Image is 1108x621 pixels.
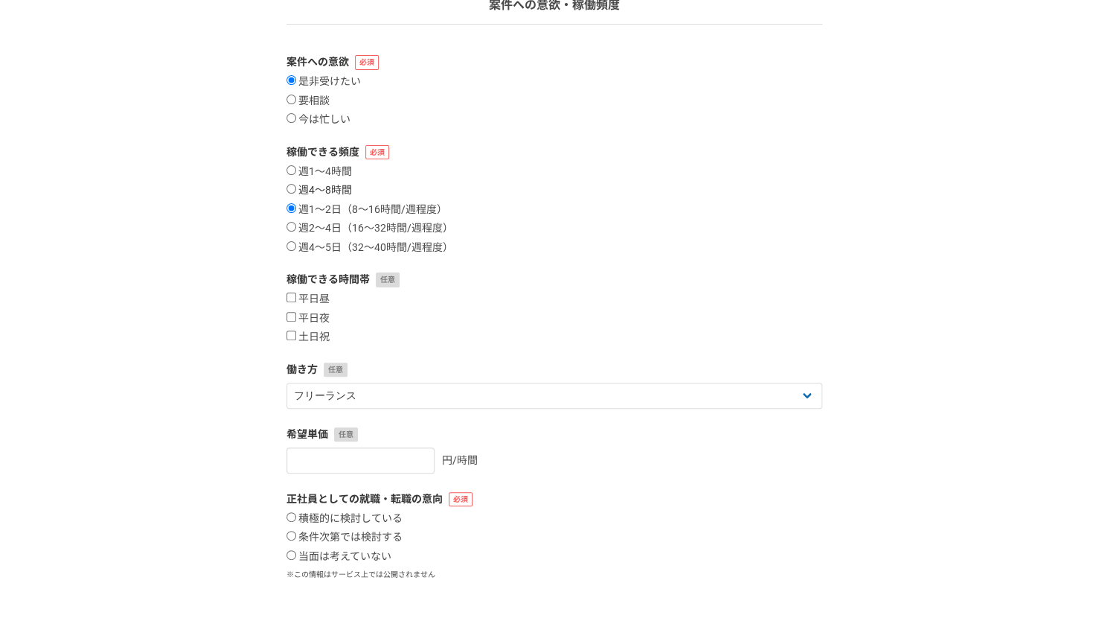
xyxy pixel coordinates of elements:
[286,272,822,287] label: 稼働できる時間帯
[286,113,296,123] input: 今は忙しい
[286,113,350,127] label: 今は忙しい
[286,95,296,104] input: 要相談
[286,331,330,344] label: 土日祝
[286,293,330,306] label: 平日昼
[286,512,296,522] input: 積極的に検討している
[286,427,822,442] label: 希望単価
[286,54,822,70] label: 案件への意欲
[286,569,822,580] p: ※この情報はサービス上では公開されません
[286,203,296,213] input: 週1〜2日（8〜16時間/週程度）
[286,75,361,89] label: 是非受けたい
[442,454,478,466] span: 円/時間
[286,550,391,564] label: 当面は考えていない
[286,331,296,340] input: 土日祝
[286,550,296,560] input: 当面は考えていない
[286,165,296,175] input: 週1〜4時間
[286,222,453,235] label: 週2〜4日（16〜32時間/週程度）
[286,312,296,322] input: 平日夜
[286,184,296,194] input: 週4〜8時間
[286,312,330,325] label: 平日夜
[286,293,296,302] input: 平日昼
[286,512,403,526] label: 積極的に検討している
[286,75,296,85] input: 是非受けたい
[286,184,352,197] label: 週4〜8時間
[286,362,822,378] label: 働き方
[286,95,330,108] label: 要相談
[286,531,296,541] input: 条件次第では検討する
[286,241,296,251] input: 週4〜5日（32〜40時間/週程度）
[286,165,352,179] label: 週1〜4時間
[286,241,453,255] label: 週4〜5日（32〜40時間/週程度）
[286,144,822,160] label: 稼働できる頻度
[286,531,403,544] label: 条件次第では検討する
[286,222,296,232] input: 週2〜4日（16〜32時間/週程度）
[286,203,447,217] label: 週1〜2日（8〜16時間/週程度）
[286,491,822,507] label: 正社員としての就職・転職の意向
